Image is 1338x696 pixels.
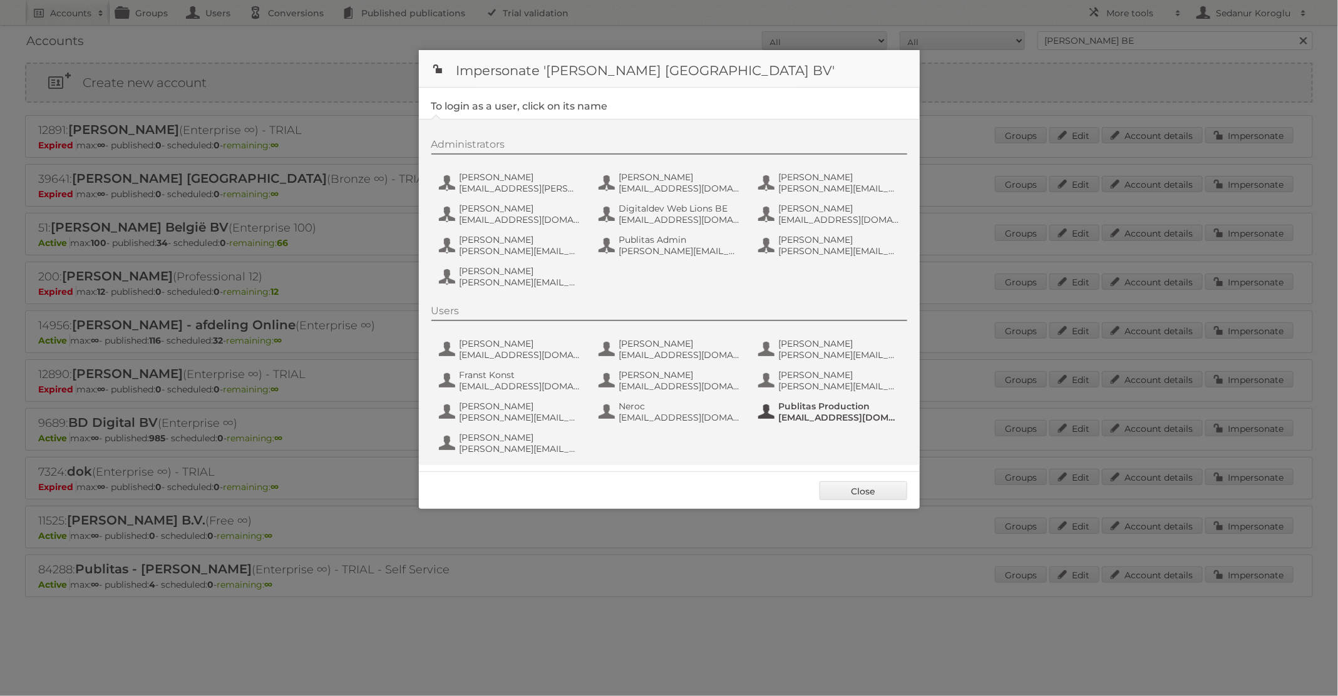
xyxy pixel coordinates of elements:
[597,170,744,195] button: [PERSON_NAME] [EMAIL_ADDRESS][DOMAIN_NAME]
[460,401,581,412] span: [PERSON_NAME]
[438,399,585,424] button: [PERSON_NAME] [PERSON_NAME][EMAIL_ADDRESS][PERSON_NAME][DOMAIN_NAME]
[597,399,744,424] button: Neroc [EMAIL_ADDRESS][DOMAIN_NAME]
[619,401,741,412] span: Neroc
[619,412,741,423] span: [EMAIL_ADDRESS][DOMAIN_NAME]
[757,202,904,227] button: [PERSON_NAME] [EMAIL_ADDRESS][DOMAIN_NAME]
[779,369,900,381] span: [PERSON_NAME]
[460,265,581,277] span: [PERSON_NAME]
[460,349,581,361] span: [EMAIL_ADDRESS][DOMAIN_NAME]
[619,338,741,349] span: [PERSON_NAME]
[779,245,900,257] span: [PERSON_NAME][EMAIL_ADDRESS][DOMAIN_NAME]
[431,305,907,321] div: Users
[460,338,581,349] span: [PERSON_NAME]
[619,171,741,183] span: [PERSON_NAME]
[460,381,581,392] span: [EMAIL_ADDRESS][DOMAIN_NAME]
[431,100,608,112] legend: To login as a user, click on its name
[460,412,581,423] span: [PERSON_NAME][EMAIL_ADDRESS][PERSON_NAME][DOMAIN_NAME]
[460,443,581,454] span: [PERSON_NAME][EMAIL_ADDRESS][DOMAIN_NAME]
[597,202,744,227] button: Digitaldev Web Lions BE [EMAIL_ADDRESS][DOMAIN_NAME]
[779,338,900,349] span: [PERSON_NAME]
[438,368,585,393] button: Franst Konst [EMAIL_ADDRESS][DOMAIN_NAME]
[597,368,744,393] button: [PERSON_NAME] [EMAIL_ADDRESS][DOMAIN_NAME]
[757,368,904,393] button: [PERSON_NAME] [PERSON_NAME][EMAIL_ADDRESS][PERSON_NAME][DOMAIN_NAME]
[779,234,900,245] span: [PERSON_NAME]
[757,170,904,195] button: [PERSON_NAME] [PERSON_NAME][EMAIL_ADDRESS][DOMAIN_NAME]
[460,277,581,288] span: [PERSON_NAME][EMAIL_ADDRESS][DOMAIN_NAME]
[779,214,900,225] span: [EMAIL_ADDRESS][DOMAIN_NAME]
[619,369,741,381] span: [PERSON_NAME]
[619,214,741,225] span: [EMAIL_ADDRESS][DOMAIN_NAME]
[438,337,585,362] button: [PERSON_NAME] [EMAIL_ADDRESS][DOMAIN_NAME]
[820,481,907,500] a: Close
[438,264,585,289] button: [PERSON_NAME] [PERSON_NAME][EMAIL_ADDRESS][DOMAIN_NAME]
[619,381,741,392] span: [EMAIL_ADDRESS][DOMAIN_NAME]
[438,202,585,227] button: [PERSON_NAME] [EMAIL_ADDRESS][DOMAIN_NAME]
[779,171,900,183] span: [PERSON_NAME]
[438,431,585,456] button: [PERSON_NAME] [PERSON_NAME][EMAIL_ADDRESS][DOMAIN_NAME]
[460,171,581,183] span: [PERSON_NAME]
[460,203,581,214] span: [PERSON_NAME]
[779,349,900,361] span: [PERSON_NAME][EMAIL_ADDRESS][DOMAIN_NAME]
[460,214,581,225] span: [EMAIL_ADDRESS][DOMAIN_NAME]
[779,183,900,194] span: [PERSON_NAME][EMAIL_ADDRESS][DOMAIN_NAME]
[779,412,900,423] span: [EMAIL_ADDRESS][DOMAIN_NAME]
[460,369,581,381] span: Franst Konst
[619,349,741,361] span: [EMAIL_ADDRESS][DOMAIN_NAME]
[757,233,904,258] button: [PERSON_NAME] [PERSON_NAME][EMAIL_ADDRESS][DOMAIN_NAME]
[597,337,744,362] button: [PERSON_NAME] [EMAIL_ADDRESS][DOMAIN_NAME]
[460,245,581,257] span: [PERSON_NAME][EMAIL_ADDRESS][DOMAIN_NAME]
[619,183,741,194] span: [EMAIL_ADDRESS][DOMAIN_NAME]
[460,234,581,245] span: [PERSON_NAME]
[619,234,741,245] span: Publitas Admin
[619,203,741,214] span: Digitaldev Web Lions BE
[419,50,920,88] h1: Impersonate '[PERSON_NAME] [GEOGRAPHIC_DATA] BV'
[597,233,744,258] button: Publitas Admin [PERSON_NAME][EMAIL_ADDRESS][PERSON_NAME][DOMAIN_NAME]
[460,183,581,194] span: [EMAIL_ADDRESS][PERSON_NAME][DOMAIN_NAME]
[438,233,585,258] button: [PERSON_NAME] [PERSON_NAME][EMAIL_ADDRESS][DOMAIN_NAME]
[779,381,900,392] span: [PERSON_NAME][EMAIL_ADDRESS][PERSON_NAME][DOMAIN_NAME]
[757,399,904,424] button: Publitas Production [EMAIL_ADDRESS][DOMAIN_NAME]
[460,432,581,443] span: [PERSON_NAME]
[779,401,900,412] span: Publitas Production
[619,245,741,257] span: [PERSON_NAME][EMAIL_ADDRESS][PERSON_NAME][DOMAIN_NAME]
[757,337,904,362] button: [PERSON_NAME] [PERSON_NAME][EMAIL_ADDRESS][DOMAIN_NAME]
[438,170,585,195] button: [PERSON_NAME] [EMAIL_ADDRESS][PERSON_NAME][DOMAIN_NAME]
[779,203,900,214] span: [PERSON_NAME]
[431,138,907,155] div: Administrators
